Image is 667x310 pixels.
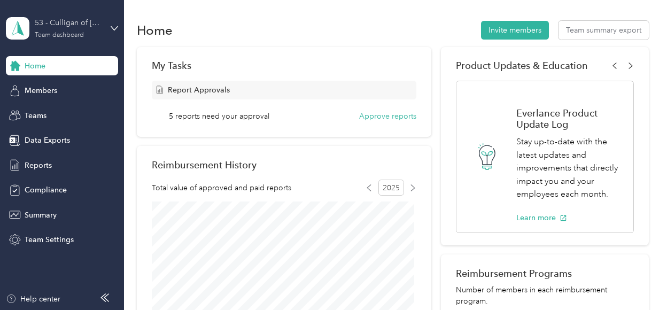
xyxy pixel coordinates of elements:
span: Compliance [25,184,67,196]
div: Team dashboard [35,32,84,38]
span: Teams [25,110,46,121]
span: Summary [25,210,57,221]
div: My Tasks [152,60,416,71]
iframe: Everlance-gr Chat Button Frame [607,250,667,310]
p: Stay up-to-date with the latest updates and improvements that directly impact you and your employ... [516,135,622,201]
span: Reports [25,160,52,171]
button: Help center [6,293,60,305]
span: Members [25,85,57,96]
span: Product Updates & Education [456,60,588,71]
span: Team Settings [25,234,74,245]
h2: Reimbursement Programs [456,268,634,279]
span: Data Exports [25,135,70,146]
h1: Home [137,25,173,36]
span: Home [25,60,45,72]
span: 2025 [378,180,404,196]
button: Approve reports [359,111,416,122]
span: Total value of approved and paid reports [152,182,291,193]
button: Learn more [516,212,567,223]
button: Invite members [481,21,549,40]
div: 53 - Culligan of [GEOGRAPHIC_DATA] [35,17,102,28]
span: 5 reports need your approval [169,111,269,122]
p: Number of members in each reimbursement program. [456,284,634,307]
h2: Reimbursement History [152,159,257,170]
button: Team summary export [559,21,649,40]
h1: Everlance Product Update Log [516,107,622,130]
span: Report Approvals [168,84,230,96]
